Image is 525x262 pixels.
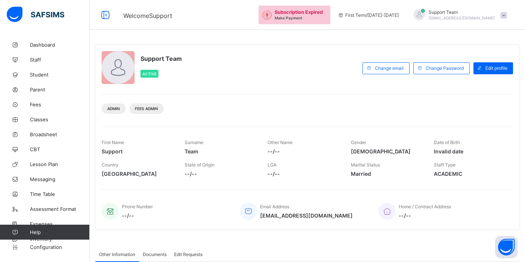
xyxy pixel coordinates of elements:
[434,140,460,145] span: Date of Birth
[30,176,90,182] span: Messaging
[351,148,423,155] span: [DEMOGRAPHIC_DATA]
[135,106,158,111] span: Fees Admin
[122,204,153,209] span: Phone Number
[426,65,464,71] span: Change Password
[275,16,302,20] span: Make Payment
[140,55,182,62] span: Support Team
[185,162,214,168] span: State of Origin
[268,162,277,168] span: LGA
[143,252,167,257] span: Documents
[268,140,293,145] span: Other Name
[429,9,495,15] span: Support Team
[260,204,289,209] span: Email Address
[7,7,64,22] img: safsims
[375,65,404,71] span: Change email
[30,57,90,63] span: Staff
[185,148,256,155] span: Team
[30,191,90,197] span: Time Table
[351,140,366,145] span: Gender
[102,162,118,168] span: Country
[434,148,506,155] span: Invalid date
[268,171,339,177] span: --/--
[338,12,399,18] span: session/term information
[142,72,157,76] span: Active
[429,16,495,20] span: [EMAIL_ADDRESS][DOMAIN_NAME]
[268,148,339,155] span: --/--
[30,206,90,212] span: Assessment Format
[275,9,323,15] span: Subscription Expired
[30,244,89,250] span: Configuration
[174,252,203,257] span: Edit Requests
[185,140,203,145] span: Surname
[123,12,172,19] span: Welcome Support
[485,65,507,71] span: Edit profile
[351,171,423,177] span: Married
[30,131,90,137] span: Broadsheet
[122,212,153,219] span: --/--
[99,252,135,257] span: Other Information
[107,106,120,111] span: Admin
[399,212,451,219] span: --/--
[102,140,124,145] span: First Name
[30,146,90,152] span: CBT
[30,116,90,122] span: Classes
[102,171,173,177] span: [GEOGRAPHIC_DATA]
[434,171,506,177] span: ACADEMIC
[185,171,256,177] span: --/--
[30,42,90,48] span: Dashboard
[30,229,89,235] span: Help
[434,162,455,168] span: Staff Type
[30,102,90,107] span: Fees
[262,10,272,20] img: outstanding-1.146d663e52f09953f639664a84e30106.svg
[30,221,90,227] span: Expenses
[30,87,90,93] span: Parent
[399,204,451,209] span: Home / Contract Address
[351,162,380,168] span: Marital Status
[260,212,353,219] span: [EMAIL_ADDRESS][DOMAIN_NAME]
[406,9,511,21] div: SupportTeam
[30,161,90,167] span: Lesson Plan
[102,148,173,155] span: Support
[495,236,518,258] button: Open asap
[30,72,90,78] span: Student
